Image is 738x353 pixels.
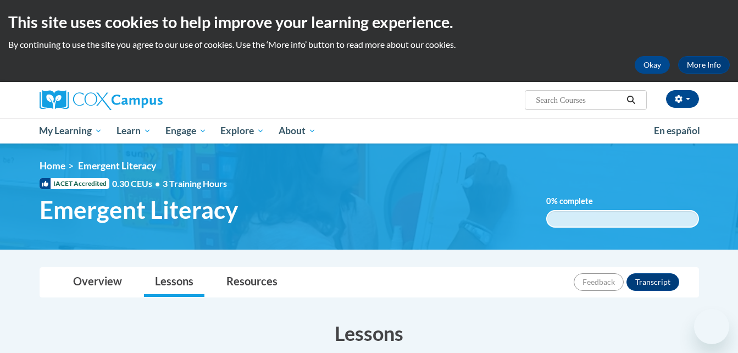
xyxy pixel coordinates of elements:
[40,178,109,189] span: IACET Accredited
[535,93,623,107] input: Search Courses
[165,124,207,137] span: Engage
[62,268,133,297] a: Overview
[279,124,316,137] span: About
[23,118,715,144] div: Main menu
[213,118,271,144] a: Explore
[40,195,238,224] span: Emergent Literacy
[112,178,163,190] span: 0.30 CEUs
[626,273,679,291] button: Transcript
[8,38,730,51] p: By continuing to use the site you agree to our use of cookies. Use the ‘More info’ button to read...
[623,93,639,107] button: Search
[271,118,323,144] a: About
[40,319,699,347] h3: Lessons
[654,125,700,136] span: En español
[116,124,151,137] span: Learn
[635,56,670,74] button: Okay
[39,124,102,137] span: My Learning
[40,90,163,110] img: Cox Campus
[32,118,110,144] a: My Learning
[158,118,214,144] a: Engage
[666,90,699,108] button: Account Settings
[546,195,609,207] label: % complete
[647,119,707,142] a: En español
[546,196,551,206] span: 0
[40,160,65,172] a: Home
[109,118,158,144] a: Learn
[78,160,156,172] span: Emergent Literacy
[155,178,160,189] span: •
[8,11,730,33] h2: This site uses cookies to help improve your learning experience.
[40,90,248,110] a: Cox Campus
[144,268,204,297] a: Lessons
[574,273,624,291] button: Feedback
[215,268,288,297] a: Resources
[163,178,227,189] span: 3 Training Hours
[678,56,730,74] a: More Info
[220,124,264,137] span: Explore
[694,309,729,344] iframe: Button to launch messaging window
